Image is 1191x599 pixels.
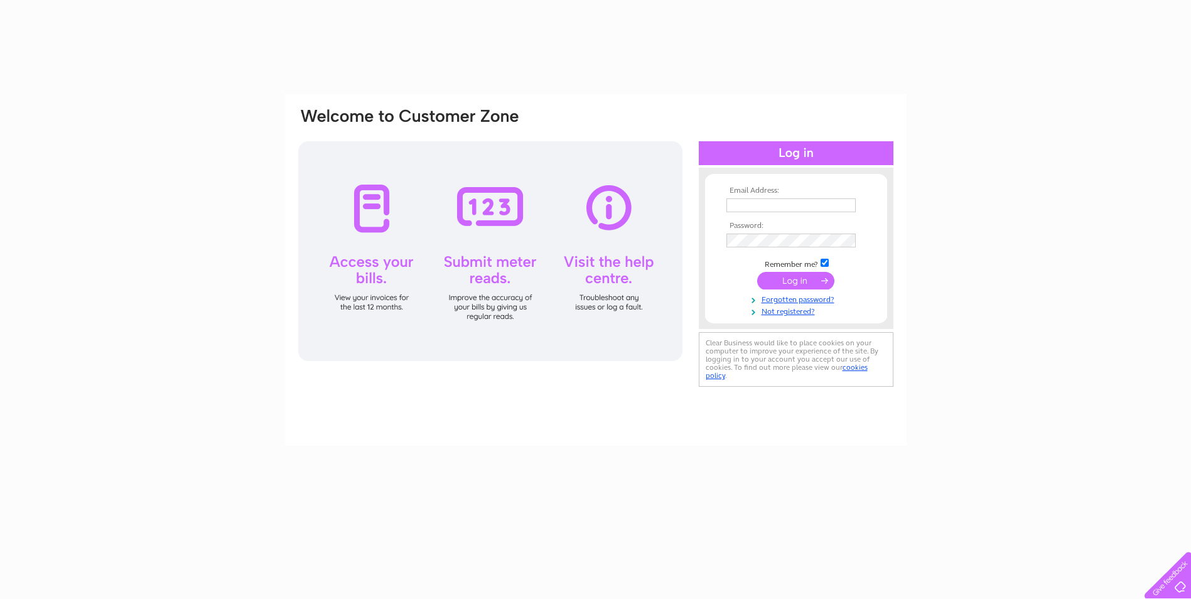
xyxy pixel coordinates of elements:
[723,186,869,195] th: Email Address:
[723,222,869,230] th: Password:
[723,257,869,269] td: Remember me?
[706,363,868,380] a: cookies policy
[757,272,834,289] input: Submit
[726,305,869,316] a: Not registered?
[699,332,893,387] div: Clear Business would like to place cookies on your computer to improve your experience of the sit...
[726,293,869,305] a: Forgotten password?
